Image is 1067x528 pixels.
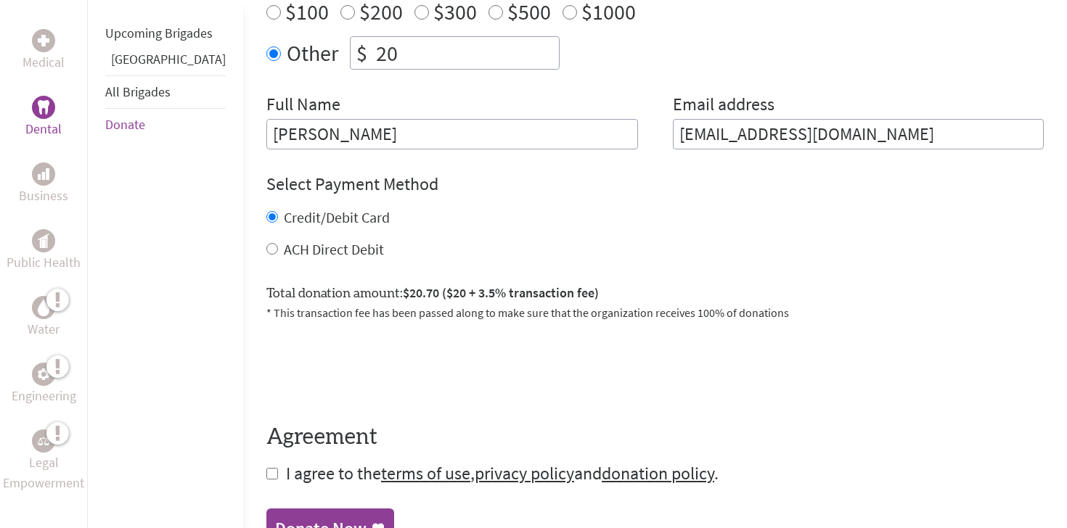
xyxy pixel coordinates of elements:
div: Dental [32,96,55,119]
p: Water [28,319,60,339]
p: Public Health [7,252,81,273]
div: Business [32,162,55,186]
img: Business [38,168,49,180]
label: ACH Direct Debit [284,240,384,258]
a: Public HealthPublic Health [7,229,81,273]
li: Donate [105,109,226,141]
a: Upcoming Brigades [105,25,213,41]
img: Dental [38,100,49,114]
img: Water [38,299,49,315]
label: Full Name [266,93,340,119]
label: Total donation amount: [266,283,599,304]
div: $ [351,37,373,69]
span: I agree to the , and . [286,462,719,484]
a: DentalDental [25,96,62,139]
div: Medical [32,29,55,52]
img: Engineering [38,368,49,380]
a: terms of use [381,462,470,484]
label: Email address [673,93,774,119]
a: WaterWater [28,296,60,339]
input: Enter Full Name [266,119,638,149]
img: Medical [38,35,49,46]
iframe: reCAPTCHA [266,339,487,395]
a: All Brigades [105,83,171,100]
a: MedicalMedical [23,29,65,73]
p: Dental [25,119,62,139]
p: Medical [23,52,65,73]
div: Engineering [32,363,55,386]
li: Guatemala [105,49,226,75]
li: Upcoming Brigades [105,17,226,49]
li: All Brigades [105,75,226,109]
a: Legal EmpowermentLegal Empowerment [3,429,84,493]
a: privacy policy [475,462,574,484]
img: Public Health [38,234,49,248]
p: Legal Empowerment [3,453,84,493]
h4: Agreement [266,424,1044,450]
label: Other [287,36,338,70]
span: $20.70 ($20 + 3.5% transaction fee) [403,284,599,301]
div: Water [32,296,55,319]
label: Credit/Debit Card [284,208,390,226]
p: Engineering [12,386,76,406]
a: Donate [105,116,145,133]
a: [GEOGRAPHIC_DATA] [111,51,226,67]
p: Business [19,186,68,206]
a: BusinessBusiness [19,162,68,206]
input: Your Email [673,119,1044,149]
h4: Select Payment Method [266,173,1044,196]
a: EngineeringEngineering [12,363,76,406]
p: * This transaction fee has been passed along to make sure that the organization receives 100% of ... [266,304,1044,321]
div: Public Health [32,229,55,252]
input: Enter Amount [373,37,559,69]
a: donation policy [602,462,714,484]
div: Legal Empowerment [32,429,55,453]
img: Legal Empowerment [38,437,49,445]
